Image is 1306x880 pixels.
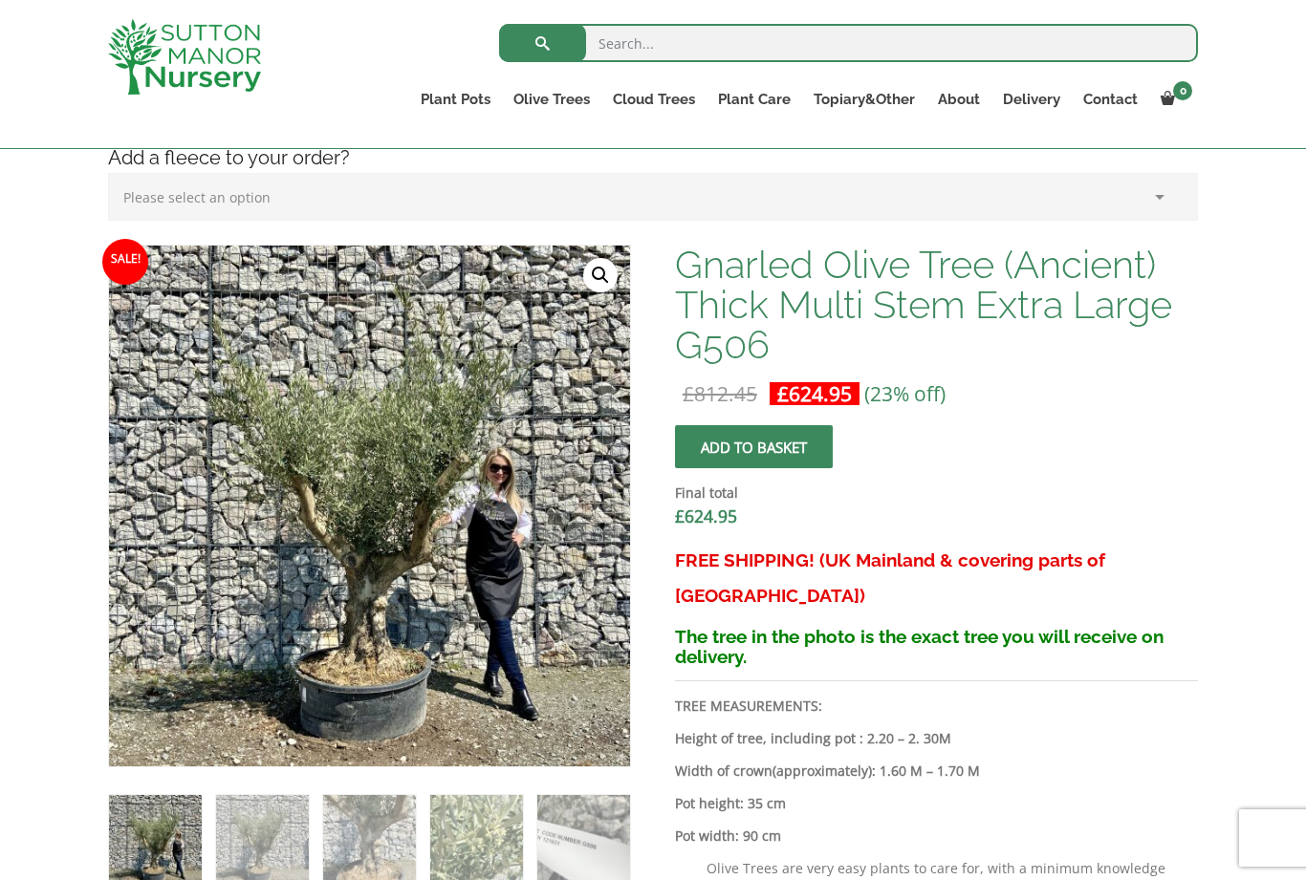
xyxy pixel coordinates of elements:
[675,425,833,468] button: Add to basket
[1072,86,1149,113] a: Contact
[707,86,802,113] a: Plant Care
[409,86,502,113] a: Plant Pots
[675,762,980,780] strong: Width of crown : 1.60 M – 1.70 M
[773,762,872,780] b: (approximately)
[499,24,1198,62] input: Search...
[583,258,618,292] a: View full-screen image gallery
[502,86,601,113] a: Olive Trees
[675,245,1198,365] h1: Gnarled Olive Tree (Ancient) Thick Multi Stem Extra Large G506
[1149,86,1198,113] a: 0
[864,380,946,407] span: (23% off)
[94,143,1212,173] h4: Add a fleece to your order?
[777,380,789,407] span: £
[108,19,261,95] img: logo
[675,543,1198,613] h3: FREE SHIPPING! (UK Mainland & covering parts of [GEOGRAPHIC_DATA])
[675,504,685,527] span: £
[683,380,757,407] bdi: 812.45
[675,826,781,845] strong: Pot width: 90 cm
[630,246,1151,766] img: Gnarled Olive Tree (Ancient) Thick Multi Stem Extra Large G506 - 1F41F41F B494 4C77 80E0 700B87A6...
[675,482,1198,504] dt: Final total
[1173,81,1192,100] span: 0
[675,794,786,812] strong: Pot height: 35 cm
[675,504,737,527] bdi: 624.95
[802,86,926,113] a: Topiary&Other
[675,697,822,715] strong: TREE MEASUREMENTS:
[683,380,694,407] span: £
[601,86,707,113] a: Cloud Trees
[102,239,148,285] span: Sale!
[675,627,1198,667] h3: The tree in the photo is the exact tree you will receive on delivery.
[991,86,1072,113] a: Delivery
[675,729,951,747] b: Height of tree, including pot : 2.20 – 2. 30M
[777,380,852,407] bdi: 624.95
[926,86,991,113] a: About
